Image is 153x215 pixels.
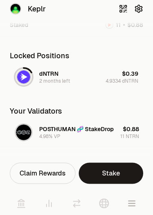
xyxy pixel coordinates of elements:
button: POSTHUMAN 🧬 StakeDrop LogoPOSTHUMAN 🧬 StakeDrop4.98% VP$0.8811 NTRN [10,121,143,145]
div: 4.98% VP [39,134,60,140]
div: Locked Positions [10,47,143,65]
img: NTRN Logo [106,22,113,29]
div: $0.88 [123,125,139,134]
img: Keplr [11,4,20,14]
div: Claim Rewards [10,163,75,184]
div: Staked [10,21,28,29]
div: $0.39 [122,70,138,78]
span: 2 months left [39,78,70,85]
a: Stake [79,163,144,184]
div: 4.9334 dNTRN [106,78,138,85]
div: POSTHUMAN 🧬 StakeDrop [39,125,114,134]
img: POSTHUMAN 🧬 StakeDrop Logo [16,125,32,141]
div: 11 NTRN [120,134,139,140]
img: dNTRN Logo [17,71,30,84]
span: Keplr [28,3,46,15]
div: Your Validators [10,103,143,121]
div: dNTRN [39,70,58,78]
